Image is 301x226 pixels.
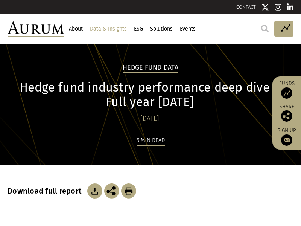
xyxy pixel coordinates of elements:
img: Share this post [104,183,119,199]
a: Solutions [149,23,173,35]
h2: Hedge Fund Data [123,64,178,73]
img: Aurum [8,21,64,37]
a: Funds [276,80,297,99]
a: Sign up [276,127,297,146]
a: ESG [133,23,144,35]
img: search.svg [261,25,269,32]
h1: Hedge fund industry performance deep dive – Full year [DATE] [8,80,292,110]
img: Download Article [121,183,136,199]
h3: Download full report [8,186,85,195]
img: Sign up to our newsletter [281,134,292,146]
div: 5 min read [137,136,165,146]
a: Data & Insights [89,23,128,35]
img: Linkedin icon [287,3,294,11]
a: About [68,23,84,35]
a: CONTACT [236,4,256,10]
img: Twitter icon [261,3,269,11]
img: Access Funds [281,87,292,99]
div: [DATE] [8,113,292,124]
img: Share this post [281,110,292,122]
div: Share [276,104,297,122]
a: Events [179,23,196,35]
img: Download Article [87,183,102,199]
img: Instagram icon [275,3,281,11]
